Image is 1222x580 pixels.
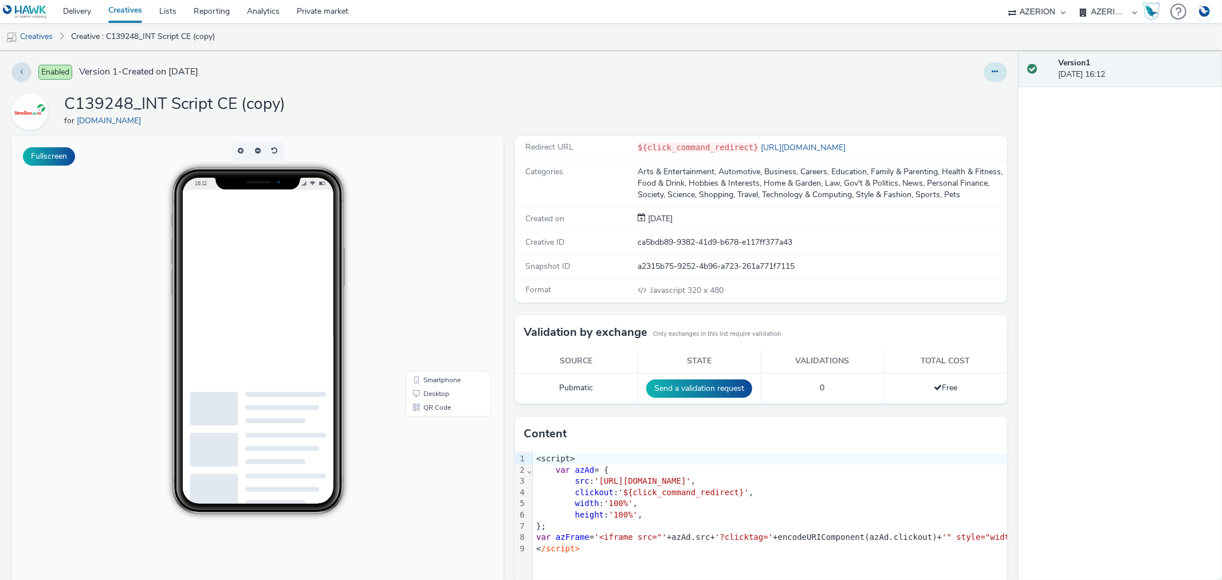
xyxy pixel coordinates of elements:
span: Fold line [526,465,532,475]
span: width [575,499,599,508]
div: 8 [515,532,526,543]
span: var [536,532,551,542]
div: 5 [515,498,526,510]
img: Straßen.NRW [13,95,46,128]
img: mobile [6,32,17,43]
th: Source [515,350,638,373]
span: '?clicktag=' [715,532,773,542]
div: 1 [515,453,526,465]
span: '<iframe src="' [594,532,666,542]
small: Only exchanges in this list require validation [653,330,781,339]
a: [URL][DOMAIN_NAME] [759,142,850,153]
li: Smartphone [396,237,478,251]
li: QR Code [396,265,478,279]
div: ca5bdb89-9382-41d9-b678-e117ff377a43 [638,237,1005,248]
div: 9 [515,543,526,555]
span: Snapshot ID [525,261,570,272]
img: Account DE [1196,2,1213,21]
span: azAd [575,465,595,475]
th: Total cost [884,350,1007,373]
a: [DOMAIN_NAME] [77,115,146,126]
h3: Validation by exchange [524,324,647,341]
span: height [575,510,604,519]
div: a2315b75-9252-4b96-a723-261a771f7115 [638,261,1005,272]
div: 3 [515,476,526,487]
span: for [64,115,77,126]
a: Straßen.NRW [11,106,53,117]
span: Javascript [650,285,687,296]
span: 0 [820,382,824,393]
span: Desktop [412,254,438,261]
td: Pubmatic [515,373,638,403]
img: Hawk Academy [1143,2,1160,21]
span: Smartphone [412,241,449,248]
div: 7 [515,521,526,532]
span: '" style="width:' [942,532,1024,542]
span: Free [934,382,957,393]
div: Arts & Entertainment, Automotive, Business, Careers, Education, Family & Parenting, Health & Fitn... [638,166,1005,201]
strong: Version 1 [1058,57,1090,68]
a: Creative : C139248_INT Script CE (copy) [65,23,221,50]
span: Created on [525,213,564,224]
span: Creative ID [525,237,564,248]
div: [DATE] 16:12 [1058,57,1213,81]
div: 4 [515,487,526,499]
th: State [638,350,761,373]
span: '100%' [604,499,633,508]
th: Validations [761,350,884,373]
code: ${click_command_redirect} [638,143,759,152]
span: '${click_command_redirect}' [619,488,749,497]
span: Enabled [38,65,72,80]
span: 16:12 [183,44,195,50]
span: [DATE] [646,213,673,224]
span: clickout [575,488,614,497]
button: Send a validation request [646,379,752,398]
span: Version 1 - Created on [DATE] [79,65,198,79]
h1: C139248_INT Script CE (copy) [64,93,285,115]
a: Hawk Academy [1143,2,1165,21]
img: undefined Logo [3,5,47,19]
span: QR Code [412,268,439,275]
span: Redirect URL [525,142,573,152]
span: 320 x 480 [649,285,724,296]
button: Fullscreen [23,147,75,166]
span: src [575,476,590,485]
div: 2 [515,465,526,476]
div: 6 [515,510,526,521]
span: azFrame [556,532,590,542]
li: Desktop [396,251,478,265]
span: /script> [541,544,580,553]
span: var [556,465,570,475]
span: '100%' [609,510,638,519]
span: '[URL][DOMAIN_NAME]' [594,476,691,485]
span: Categories [525,166,563,177]
span: Format [525,284,551,295]
div: Creation 22 August 2025, 16:12 [646,213,673,225]
h3: Content [524,425,567,442]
